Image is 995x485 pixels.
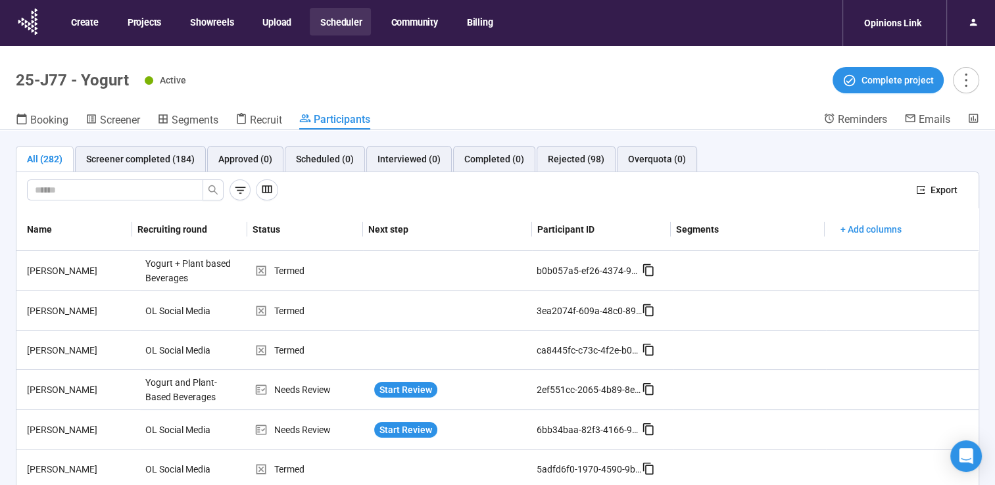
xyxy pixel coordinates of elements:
[906,179,968,200] button: exportExport
[218,152,272,166] div: Approved (0)
[856,11,929,35] div: Opinions Link
[203,179,224,200] button: search
[100,114,140,126] span: Screener
[628,152,686,166] div: Overquota (0)
[957,71,975,89] span: more
[140,417,239,442] div: OL Social Media
[157,112,218,129] a: Segments
[30,114,68,126] span: Booking
[22,264,140,278] div: [PERSON_NAME]
[252,8,301,35] button: Upload
[374,382,437,398] button: Start Review
[180,8,243,35] button: Showreels
[27,152,62,166] div: All (282)
[537,343,642,358] div: ca8445fc-c73c-4f2e-b00c-d12a6055c42c
[132,208,248,251] th: Recruiting round
[838,113,887,126] span: Reminders
[916,185,925,195] span: export
[377,152,441,166] div: Interviewed (0)
[255,423,369,437] div: Needs Review
[363,208,532,251] th: Next step
[22,462,140,476] div: [PERSON_NAME]
[22,304,140,318] div: [PERSON_NAME]
[140,298,239,323] div: OL Social Media
[255,264,369,278] div: Termed
[85,112,140,129] a: Screener
[953,67,979,93] button: more
[379,423,432,437] span: Start Review
[931,183,958,197] span: Export
[537,264,642,278] div: b0b057a5-ef26-4374-9254-715b24227437
[830,219,912,240] button: + Add columns
[537,382,642,397] div: 2ef551cc-2065-4b89-8eb6-f78a92faf464
[16,112,68,129] a: Booking
[833,67,944,93] button: Complete project
[919,113,950,126] span: Emails
[255,382,369,397] div: Needs Review
[16,71,129,89] h1: 25-J77 - Yogurt
[296,152,354,166] div: Scheduled (0)
[140,338,239,363] div: OL Social Media
[537,423,642,437] div: 6bb34baa-82f3-4166-9cf2-74d43e48441e
[86,152,195,166] div: Screener completed (184)
[140,251,239,290] div: Yogurt + Plant based Beverages
[250,114,282,126] span: Recruit
[862,73,934,87] span: Complete project
[255,343,369,358] div: Termed
[671,208,825,251] th: Segments
[160,75,186,85] span: Active
[117,8,170,35] button: Projects
[310,8,371,35] button: Scheduler
[537,304,642,318] div: 3ea2074f-609a-48c0-8908-6380c80d58a1
[255,462,369,476] div: Termed
[140,370,239,409] div: Yogurt and Plant-Based Beverages
[537,462,642,476] div: 5adfd6f0-1970-4590-9b9a-75c7ca41c5ea
[314,113,370,126] span: Participants
[22,382,140,397] div: [PERSON_NAME]
[22,343,140,358] div: [PERSON_NAME]
[140,457,239,482] div: OL Social Media
[208,185,218,195] span: search
[235,112,282,129] a: Recruit
[456,8,502,35] button: Billing
[950,440,982,472] div: Open Intercom Messenger
[172,114,218,126] span: Segments
[379,382,432,397] span: Start Review
[904,112,950,128] a: Emails
[299,112,370,129] a: Participants
[840,222,902,237] span: + Add columns
[255,304,369,318] div: Termed
[16,208,132,251] th: Name
[548,152,604,166] div: Rejected (98)
[61,8,108,35] button: Create
[22,423,140,437] div: [PERSON_NAME]
[464,152,524,166] div: Completed (0)
[823,112,887,128] a: Reminders
[374,422,437,438] button: Start Review
[247,208,363,251] th: Status
[380,8,447,35] button: Community
[532,208,671,251] th: Participant ID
